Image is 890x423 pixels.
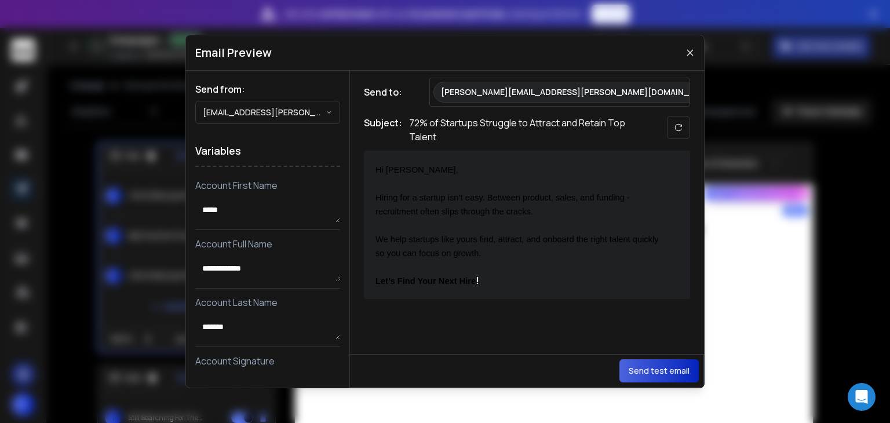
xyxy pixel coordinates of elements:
[409,116,641,144] p: 72% of Startups Struggle to Attract and Retain Top Talent
[203,107,326,118] p: [EMAIL_ADDRESS][PERSON_NAME][DOMAIN_NAME]
[195,354,340,368] p: Account Signature
[441,86,715,98] p: [PERSON_NAME][EMAIL_ADDRESS][PERSON_NAME][DOMAIN_NAME]
[364,85,410,99] h1: Send to:
[375,193,632,216] span: Hiring for a startup isn’t easy. Between product, sales, and funding - recruitment often slips th...
[375,165,458,174] span: Hi [PERSON_NAME],
[375,235,661,258] span: We help startups like yours find, attract, and onboard the right talent quickly so you can focus ...
[364,116,402,144] h1: Subject:
[848,383,876,411] div: Open Intercom Messenger
[195,178,340,192] p: Account First Name
[476,274,479,287] strong: !
[375,276,476,286] strong: Let’s Find Your Next Hire
[195,82,340,96] h1: Send from:
[619,359,699,382] button: Send test email
[195,296,340,309] p: Account Last Name
[195,136,340,167] h1: Variables
[195,237,340,251] p: Account Full Name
